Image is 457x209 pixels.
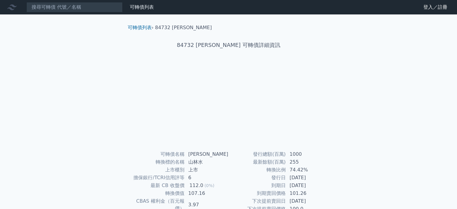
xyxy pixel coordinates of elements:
[185,174,229,182] td: 6
[286,189,327,197] td: 101.26
[286,182,327,189] td: [DATE]
[123,41,334,49] h1: 84732 [PERSON_NAME] 可轉債詳細資訊
[130,189,185,197] td: 轉換價值
[130,4,154,10] a: 可轉債列表
[229,150,286,158] td: 發行總額(百萬)
[185,189,229,197] td: 107.16
[419,2,452,12] a: 登入／註冊
[130,158,185,166] td: 轉換標的名稱
[185,150,229,158] td: [PERSON_NAME]
[26,2,123,12] input: 搜尋可轉債 代號／名稱
[286,150,327,158] td: 1000
[130,166,185,174] td: 上市櫃別
[286,197,327,205] td: [DATE]
[204,183,214,188] span: (0%)
[130,150,185,158] td: 可轉債名稱
[188,182,205,189] div: 112.0
[130,174,185,182] td: 擔保銀行/TCRI信用評等
[128,25,152,30] a: 可轉債列表
[286,166,327,174] td: 74.42%
[229,189,286,197] td: 到期賣回價格
[185,158,229,166] td: 山林水
[229,197,286,205] td: 下次提前賣回日
[286,158,327,166] td: 255
[229,182,286,189] td: 到期日
[155,24,212,31] li: 84732 [PERSON_NAME]
[128,24,154,31] li: ›
[130,182,185,189] td: 最新 CB 收盤價
[185,166,229,174] td: 上市
[286,174,327,182] td: [DATE]
[229,174,286,182] td: 發行日
[229,158,286,166] td: 最新餘額(百萬)
[229,166,286,174] td: 轉換比例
